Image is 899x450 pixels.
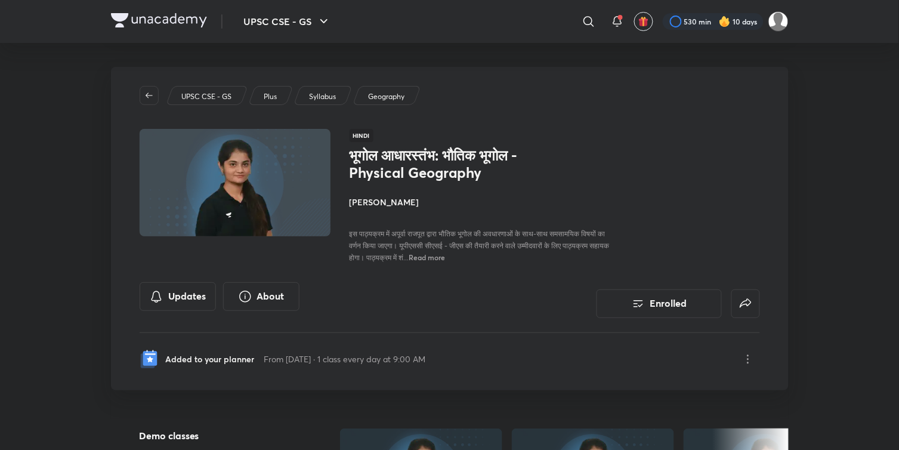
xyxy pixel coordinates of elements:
img: streak [719,16,731,27]
button: false [731,289,760,318]
p: Plus [264,91,277,102]
h4: [PERSON_NAME] [350,196,617,208]
button: Updates [140,282,216,311]
img: Komal [768,11,789,32]
button: avatar [634,12,653,31]
h5: Demo classes [140,429,302,443]
img: Thumbnail [137,128,332,238]
p: UPSC CSE - GS [181,91,231,102]
button: About [223,282,299,311]
a: Plus [261,91,279,102]
span: इस पाठ्यक्रम में अपूर्वा राजपूत द्वारा भौतिक भूगोल की अवधारणाओं के साथ-साथ समसामयिक विषयों का वर्... [350,229,610,262]
a: Geography [366,91,406,102]
img: Company Logo [111,13,207,27]
p: Geography [368,91,404,102]
h1: भूगोल आधारस्‍तंभ: भौतिक भूगोल - Physical Geography [350,147,545,181]
button: UPSC CSE - GS [237,10,338,33]
button: Enrolled [597,289,722,318]
a: Company Logo [111,13,207,30]
span: Hindi [350,129,373,142]
a: Syllabus [307,91,338,102]
p: Added to your planner [166,353,255,365]
p: Syllabus [309,91,336,102]
p: From [DATE] · 1 class every day at 9:00 AM [264,353,426,365]
span: Read more [409,252,446,262]
img: avatar [638,16,649,27]
a: UPSC CSE - GS [179,91,233,102]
